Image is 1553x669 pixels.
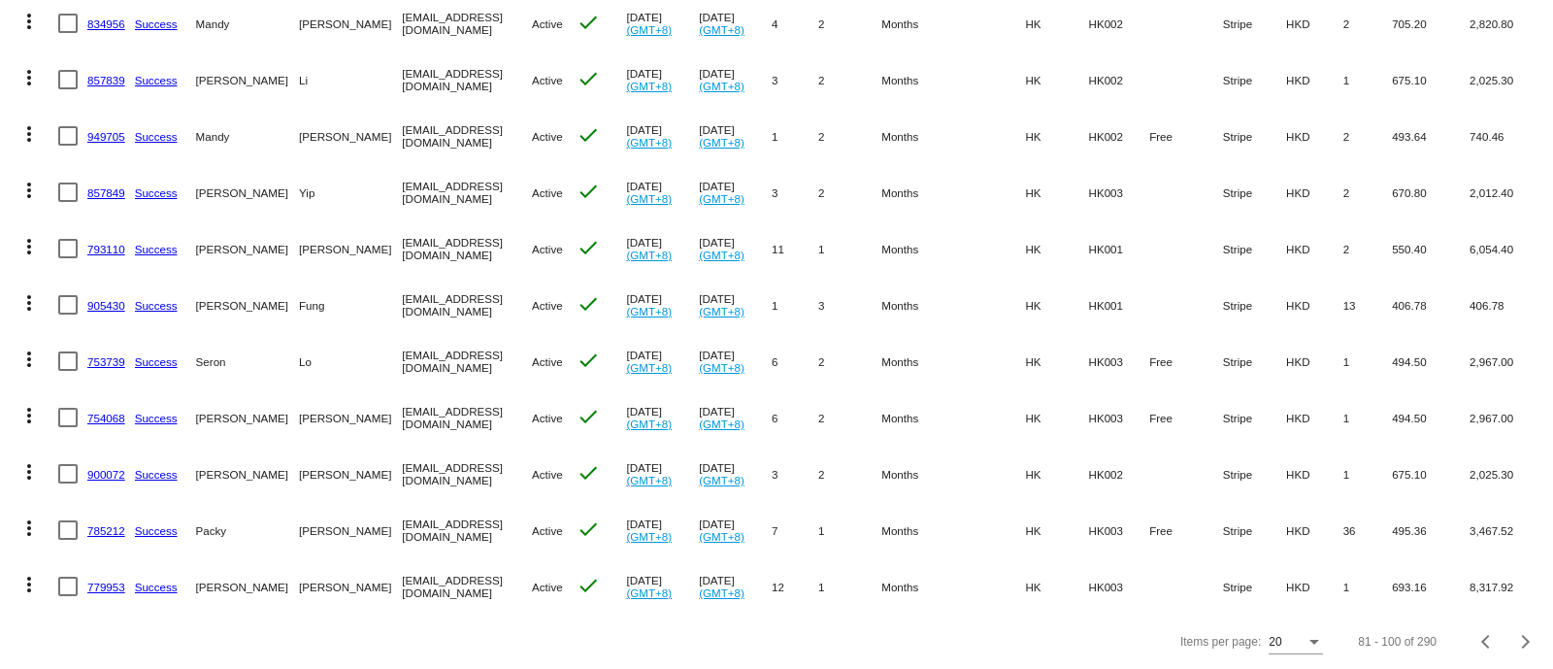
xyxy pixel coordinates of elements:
mat-cell: Stripe [1223,108,1286,164]
a: Success [135,581,178,593]
a: Success [135,186,178,199]
a: (GMT+8) [699,474,744,486]
a: (GMT+8) [699,80,744,92]
mat-cell: 2 [1343,164,1392,220]
mat-cell: Months [881,277,950,333]
mat-cell: 495.36 [1392,502,1470,558]
a: (GMT+8) [699,418,744,430]
span: Active [532,186,563,199]
a: (GMT+8) [699,249,744,261]
mat-cell: HK [1025,502,1088,558]
a: Success [135,130,178,143]
mat-cell: [EMAIL_ADDRESS][DOMAIN_NAME] [402,502,532,558]
mat-cell: 3 [818,277,881,333]
mat-cell: [DATE] [626,502,699,558]
mat-cell: HK003 [1089,164,1150,220]
mat-cell: 2 [818,108,881,164]
mat-cell: [DATE] [699,502,772,558]
mat-cell: 2 [1343,220,1392,277]
mat-cell: Months [881,333,950,389]
mat-cell: Months [881,446,950,502]
mat-cell: 13 [1343,277,1392,333]
mat-icon: more_vert [17,10,41,33]
mat-cell: 3 [772,446,818,502]
span: Active [532,17,563,30]
mat-cell: [PERSON_NAME] [299,558,402,615]
mat-cell: HK [1025,558,1088,615]
mat-cell: Months [881,220,950,277]
mat-cell: Lo [299,333,402,389]
div: 81 - 100 of 290 [1358,635,1437,649]
mat-cell: [DATE] [626,220,699,277]
mat-cell: 693.16 [1392,558,1470,615]
mat-icon: more_vert [17,404,41,427]
mat-cell: HK [1025,164,1088,220]
mat-cell: 2 [818,389,881,446]
mat-cell: HK [1025,108,1088,164]
mat-cell: 2,025.30 [1470,51,1543,108]
a: Success [135,243,178,255]
mat-cell: 2 [818,333,881,389]
a: (GMT+8) [699,586,744,599]
a: (GMT+8) [699,530,744,543]
mat-icon: more_vert [17,291,41,315]
mat-cell: Free [1149,108,1223,164]
span: Active [532,581,563,593]
mat-cell: HKD [1286,277,1343,333]
mat-cell: Stripe [1223,333,1286,389]
mat-cell: [PERSON_NAME] [196,51,299,108]
mat-cell: 6,054.40 [1470,220,1543,277]
a: 754068 [87,412,125,424]
mat-icon: more_vert [17,573,41,596]
a: (GMT+8) [626,136,672,149]
mat-cell: Months [881,502,950,558]
a: Success [135,74,178,86]
mat-cell: HK001 [1089,277,1150,333]
span: Active [532,243,563,255]
span: 20 [1269,635,1281,649]
mat-cell: HK003 [1089,558,1150,615]
mat-cell: Months [881,389,950,446]
mat-cell: HK [1025,277,1088,333]
a: 834956 [87,17,125,30]
mat-cell: Stripe [1223,389,1286,446]
mat-cell: [EMAIL_ADDRESS][DOMAIN_NAME] [402,277,532,333]
mat-cell: 406.78 [1392,277,1470,333]
mat-cell: [DATE] [699,164,772,220]
mat-cell: 1 [1343,558,1392,615]
mat-cell: HK003 [1089,389,1150,446]
mat-cell: 6 [772,333,818,389]
mat-cell: 2 [1343,108,1392,164]
mat-icon: more_vert [17,235,41,258]
mat-cell: [DATE] [699,220,772,277]
mat-icon: check [577,236,600,259]
mat-cell: [PERSON_NAME] [196,220,299,277]
mat-cell: HK002 [1089,51,1150,108]
mat-cell: [DATE] [626,389,699,446]
a: Success [135,468,178,481]
mat-cell: 406.78 [1470,277,1543,333]
mat-icon: check [577,292,600,316]
a: (GMT+8) [626,80,672,92]
span: Active [532,74,563,86]
mat-cell: 1 [818,558,881,615]
mat-cell: HK [1025,446,1088,502]
mat-cell: Mandy [196,108,299,164]
mat-cell: 2,967.00 [1470,389,1543,446]
mat-cell: 2,967.00 [1470,333,1543,389]
mat-cell: 494.50 [1392,389,1470,446]
mat-cell: HK002 [1089,108,1150,164]
mat-select: Items per page: [1269,636,1323,650]
mat-cell: Stripe [1223,164,1286,220]
mat-cell: Seron [196,333,299,389]
mat-cell: [DATE] [699,558,772,615]
mat-cell: 2 [818,51,881,108]
a: Success [135,412,178,424]
mat-cell: HKD [1286,220,1343,277]
mat-cell: 36 [1343,502,1392,558]
button: Next page [1506,622,1545,661]
mat-cell: HKD [1286,502,1343,558]
span: Active [532,130,563,143]
mat-cell: Stripe [1223,446,1286,502]
mat-cell: Stripe [1223,51,1286,108]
